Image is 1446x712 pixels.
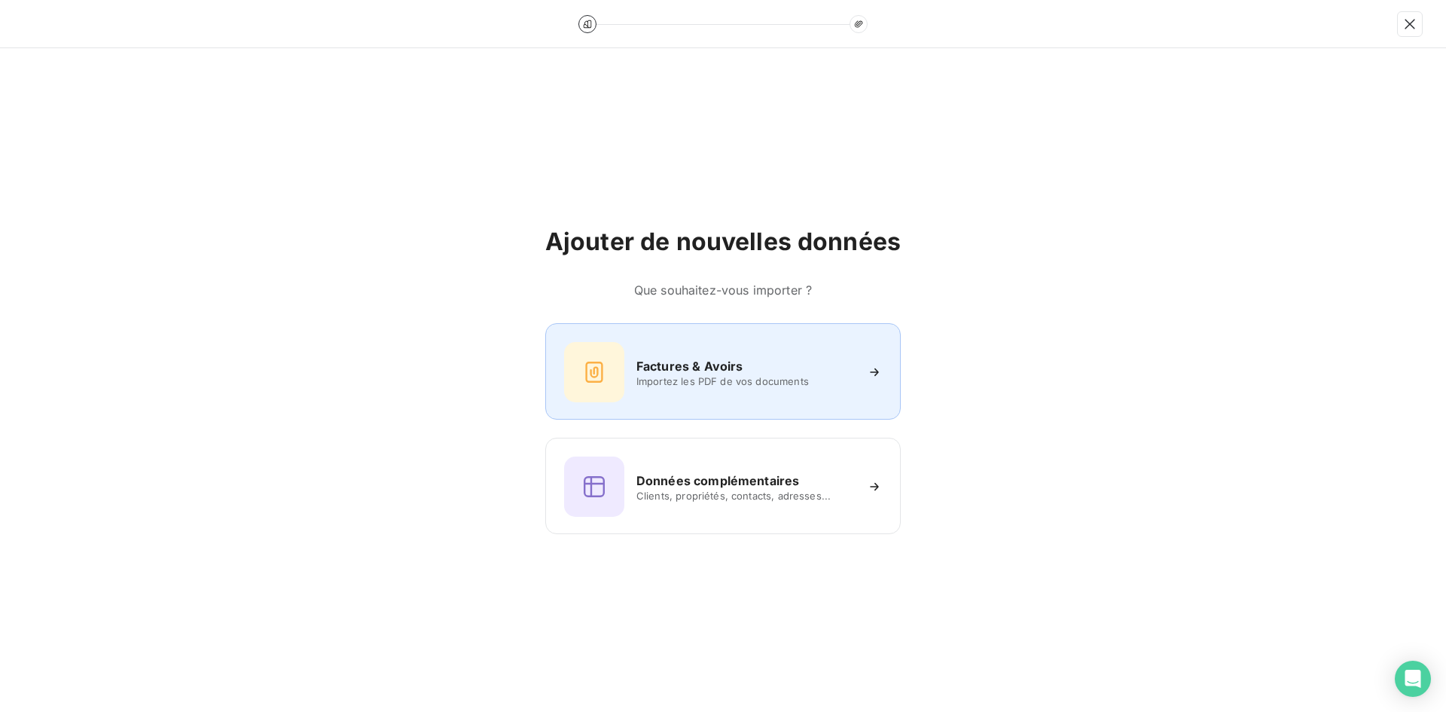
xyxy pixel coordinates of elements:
[1395,661,1431,697] div: Open Intercom Messenger
[545,227,901,257] h2: Ajouter de nouvelles données
[636,375,855,387] span: Importez les PDF de vos documents
[636,357,743,375] h6: Factures & Avoirs
[636,472,799,490] h6: Données complémentaires
[636,490,855,502] span: Clients, propriétés, contacts, adresses...
[545,281,901,299] h6: Que souhaitez-vous importer ?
